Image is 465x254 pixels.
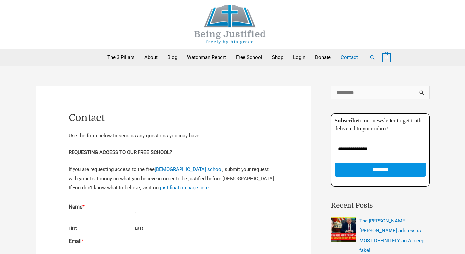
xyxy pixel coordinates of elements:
[69,131,279,140] p: Use the form below to send us any questions you may have.
[69,204,279,211] label: Name
[69,165,279,193] p: If you are requesting access to the free , submit your request with your testimony on what you be...
[335,142,426,156] input: Email Address *
[69,149,172,155] strong: REQUESTING ACCESS TO OUR FREE SCHOOL?
[382,54,391,60] a: View Shopping Cart, empty
[335,117,422,132] span: to our newsletter to get truth delivered to your inbox!
[267,49,288,66] a: Shop
[155,166,222,172] a: [DEMOGRAPHIC_DATA] school
[335,117,358,124] strong: Subscribe
[336,49,363,66] a: Contact
[160,185,209,191] a: justification page here
[139,49,162,66] a: About
[162,49,182,66] a: Blog
[69,226,128,231] label: First
[102,49,139,66] a: The 3 Pillars
[135,226,195,231] label: Last
[385,55,388,60] span: 0
[181,5,279,44] img: Being Justified
[231,49,267,66] a: Free School
[69,112,279,124] h1: Contact
[102,49,363,66] nav: Primary Site Navigation
[310,49,336,66] a: Donate
[359,218,424,253] a: The [PERSON_NAME] [PERSON_NAME] address is MOST DEFINITELY an AI deep fake!
[69,238,279,245] label: Email
[182,49,231,66] a: Watchman Report
[331,201,430,211] h2: Recent Posts
[370,54,375,60] a: Search button
[288,49,310,66] a: Login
